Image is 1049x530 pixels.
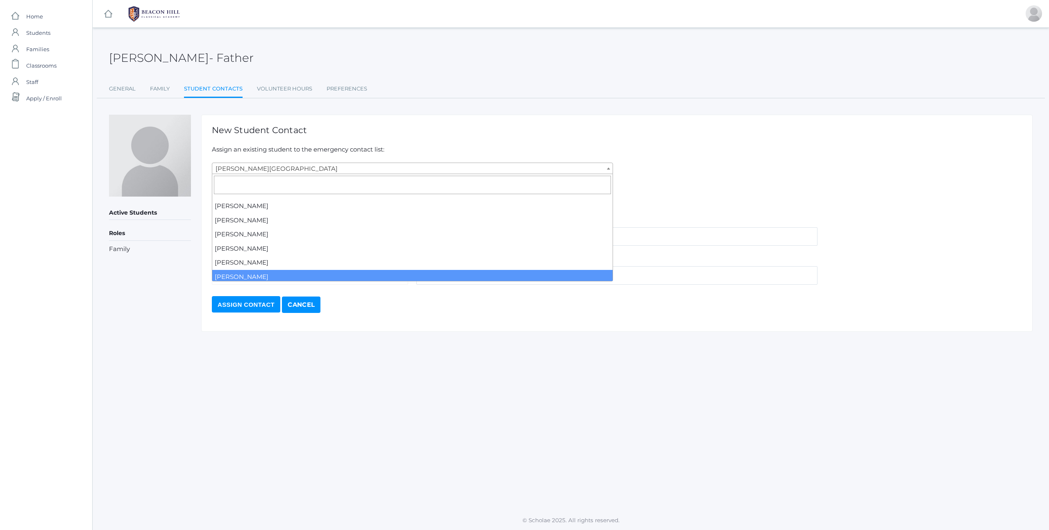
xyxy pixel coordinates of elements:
[257,81,312,97] a: Volunteer Hours
[109,115,191,197] img: Chris Brahmer
[212,256,613,270] li: [PERSON_NAME]
[93,516,1049,524] p: © Scholae 2025. All rights reserved.
[109,81,136,97] a: General
[212,125,1022,135] h1: New Student Contact
[209,51,254,65] span: - Father
[26,25,50,41] span: Students
[26,74,38,90] span: Staff
[212,199,613,213] li: [PERSON_NAME]
[212,145,1022,154] p: Assign an existing student to the emergency contact list:
[212,227,613,242] li: [PERSON_NAME]
[26,57,57,74] span: Classrooms
[109,206,191,220] h5: Active Students
[26,41,49,57] span: Families
[212,296,280,313] input: Assign Contact
[282,297,320,313] a: Cancel
[109,226,191,240] h5: Roles
[212,270,613,284] li: [PERSON_NAME]
[1026,5,1042,22] div: Chris Brahmer
[184,81,243,98] a: Student Contacts
[26,90,62,106] span: Apply / Enroll
[212,213,613,228] li: [PERSON_NAME]
[212,242,613,256] li: [PERSON_NAME]
[327,81,367,97] a: Preferences
[212,163,613,174] span: Abdulla, Charlotte
[109,245,191,254] li: Family
[123,4,185,24] img: BHCALogos-05-308ed15e86a5a0abce9b8dd61676a3503ac9727e845dece92d48e8588c001991.png
[150,81,170,97] a: Family
[109,52,254,64] h2: [PERSON_NAME]
[212,163,613,174] span: Abdulla, Charlotte
[26,8,43,25] span: Home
